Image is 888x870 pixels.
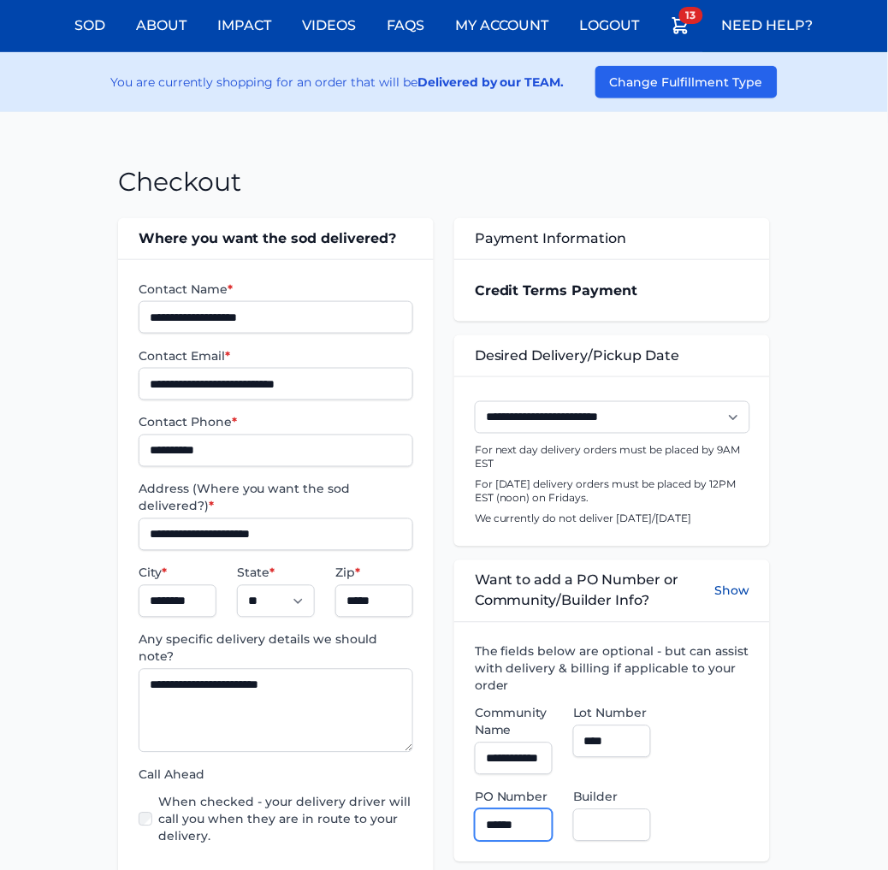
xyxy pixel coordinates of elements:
span: Want to add a PO Number or Community/Builder Info? [475,571,714,612]
a: Logout [570,5,650,46]
button: Show [714,571,749,612]
p: For [DATE] delivery orders must be placed by 12PM EST (noon) on Fridays. [475,478,749,506]
label: The fields below are optional - but can assist with delivery & billing if applicable to your order [475,643,749,695]
label: Contact Phone [139,414,413,431]
label: Contact Email [139,347,413,364]
a: Sod [65,5,116,46]
label: PO Number [475,789,553,806]
label: When checked - your delivery driver will call you when they are in route to your delivery. [159,794,413,845]
a: Need Help? [712,5,824,46]
label: Contact Name [139,281,413,298]
a: Videos [293,5,367,46]
p: We currently do not deliver [DATE]/[DATE] [475,512,749,526]
label: Community Name [475,705,553,739]
label: Any specific delivery details we should note? [139,631,413,666]
label: Address (Where you want the sod delivered?) [139,481,413,515]
label: Lot Number [573,705,651,722]
p: For next day delivery orders must be placed by 9AM EST [475,444,749,471]
span: 13 [679,7,703,24]
label: Builder [573,789,651,806]
div: Where you want the sod delivered? [118,218,434,259]
label: City [139,565,216,582]
a: Impact [208,5,282,46]
a: FAQs [377,5,435,46]
div: Desired Delivery/Pickup Date [454,335,770,376]
a: 13 [660,5,702,52]
strong: Delivered by our TEAM. [417,74,565,90]
a: My Account [446,5,559,46]
label: Call Ahead [139,766,413,784]
div: Payment Information [454,218,770,259]
h1: Checkout [118,167,241,198]
a: About [127,5,198,46]
label: Zip [335,565,413,582]
button: Change Fulfillment Type [595,66,778,98]
label: State [237,565,315,582]
strong: Credit Terms Payment [475,282,638,299]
